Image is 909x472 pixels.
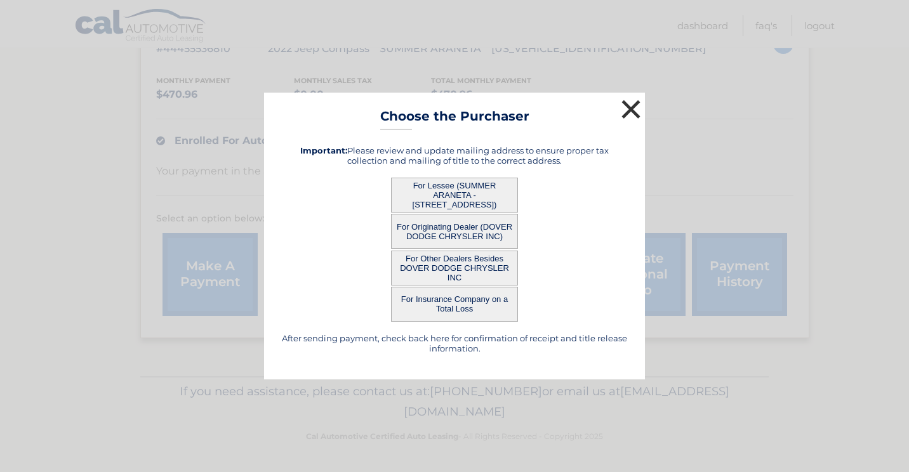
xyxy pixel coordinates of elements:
strong: Important: [300,145,347,155]
h5: After sending payment, check back here for confirmation of receipt and title release information. [280,333,629,353]
h3: Choose the Purchaser [380,108,529,131]
h5: Please review and update mailing address to ensure proper tax collection and mailing of title to ... [280,145,629,166]
button: For Originating Dealer (DOVER DODGE CHRYSLER INC) [391,214,518,249]
button: For Lessee (SUMMER ARANETA - [STREET_ADDRESS]) [391,178,518,213]
button: For Insurance Company on a Total Loss [391,287,518,322]
button: × [618,96,644,122]
button: For Other Dealers Besides DOVER DODGE CHRYSLER INC [391,251,518,285]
